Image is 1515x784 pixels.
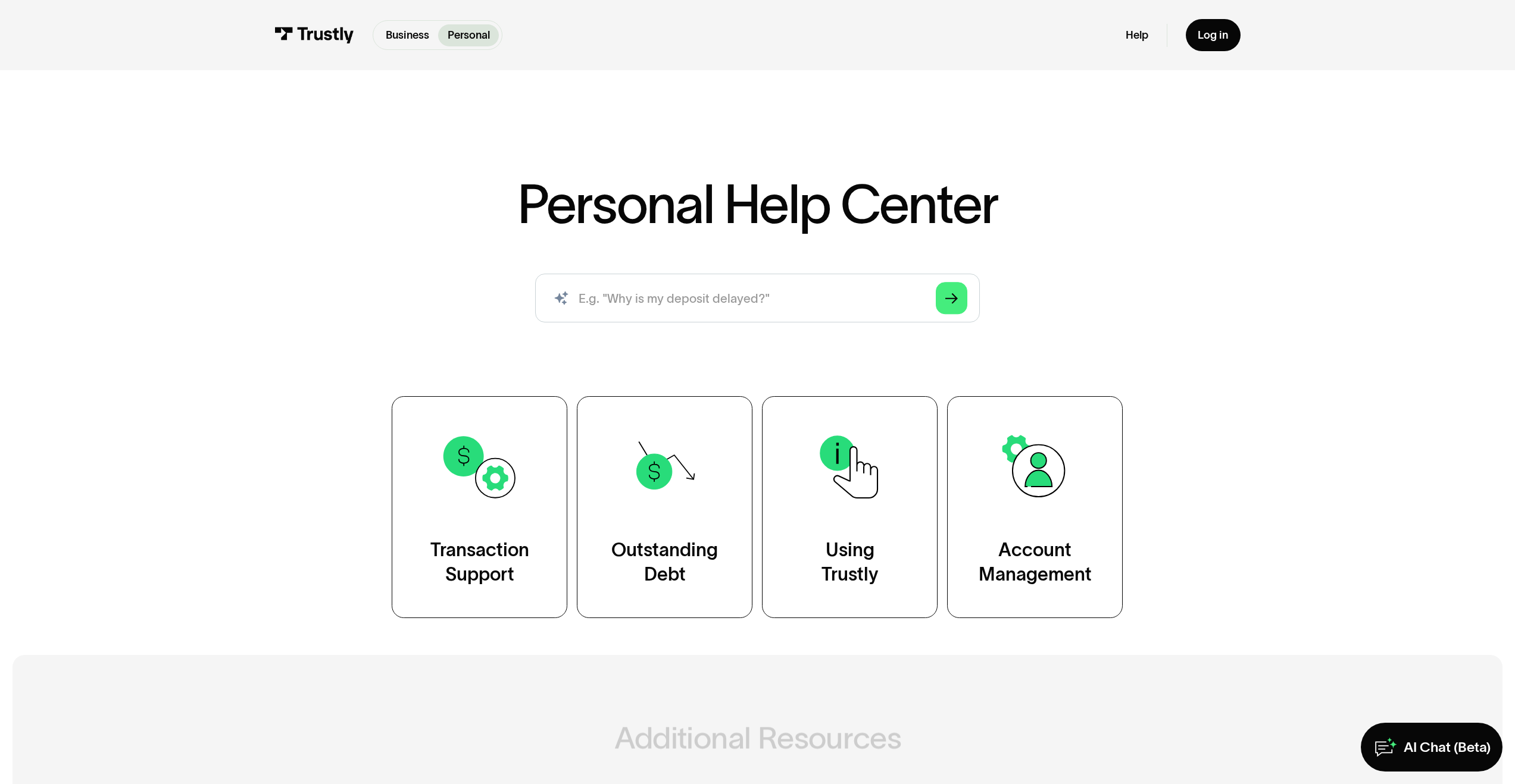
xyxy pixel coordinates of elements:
[517,177,998,231] h1: Personal Help Center
[392,396,567,618] a: TransactionSupport
[1198,29,1228,42] div: Log in
[1126,29,1148,42] a: Help
[386,27,429,43] p: Business
[762,396,938,618] a: UsingTrustly
[376,24,438,46] a: Business
[821,538,878,587] div: Using Trustly
[1361,723,1503,772] a: AI Chat (Beta)
[313,721,1202,755] h2: Additional Resources
[1404,738,1491,756] div: AI Chat (Beta)
[1186,19,1241,51] a: Log in
[577,396,752,618] a: OutstandingDebt
[979,538,1092,587] div: Account Management
[535,274,980,322] input: search
[947,396,1123,618] a: AccountManagement
[274,27,354,43] img: Trustly Logo
[611,538,718,587] div: Outstanding Debt
[438,24,499,46] a: Personal
[448,27,490,43] p: Personal
[430,538,529,587] div: Transaction Support
[535,274,980,322] form: Search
